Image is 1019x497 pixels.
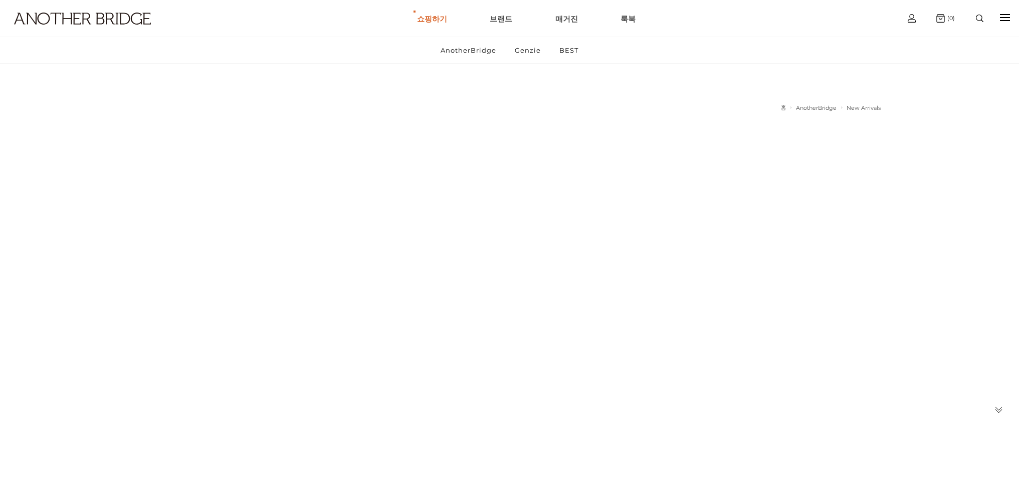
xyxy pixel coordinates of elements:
[945,15,955,22] span: (0)
[976,15,983,22] img: search
[432,37,505,63] a: AnotherBridge
[14,13,151,25] img: logo
[908,14,916,23] img: cart
[796,104,837,111] a: AnotherBridge
[936,14,955,23] a: (0)
[621,1,636,37] a: 룩북
[555,1,578,37] a: 매거진
[417,1,447,37] a: 쇼핑하기
[490,1,512,37] a: 브랜드
[936,14,945,23] img: cart
[551,37,587,63] a: BEST
[847,104,881,111] a: New Arrivals
[506,37,549,63] a: Genzie
[5,13,158,49] a: logo
[781,104,786,111] a: 홈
